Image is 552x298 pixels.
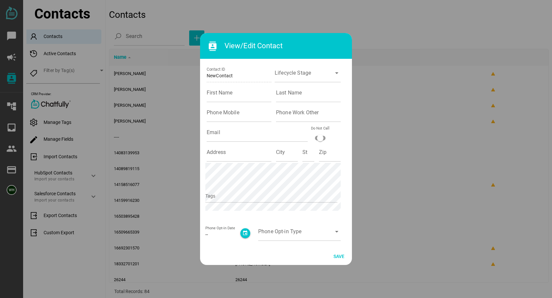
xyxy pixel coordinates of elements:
div: Do Not Call [311,126,341,131]
button: Save [328,250,349,262]
input: Contact ID [207,64,271,82]
i: arrow_drop_down [333,228,341,236]
div: -- [205,231,240,238]
input: Tags [205,194,337,202]
div: Phone Opt-in Date [205,226,240,231]
i: event [242,230,248,236]
input: Phone Work Other [276,103,341,122]
input: First Name [207,84,271,102]
input: Last Name [276,84,341,102]
input: St [302,143,314,162]
input: Zip [319,143,341,162]
input: Phone Opt-in URL [259,239,341,257]
input: Phone Mobile [207,103,271,122]
input: City [276,143,298,162]
input: Email [207,123,308,142]
span: Save [333,252,344,260]
input: Address [207,143,271,162]
input: Phone Opt-in IP [207,239,255,257]
i: contacts [208,42,217,51]
h3: View/Edit Contact [208,38,352,54]
i: arrow_drop_down [333,69,341,77]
